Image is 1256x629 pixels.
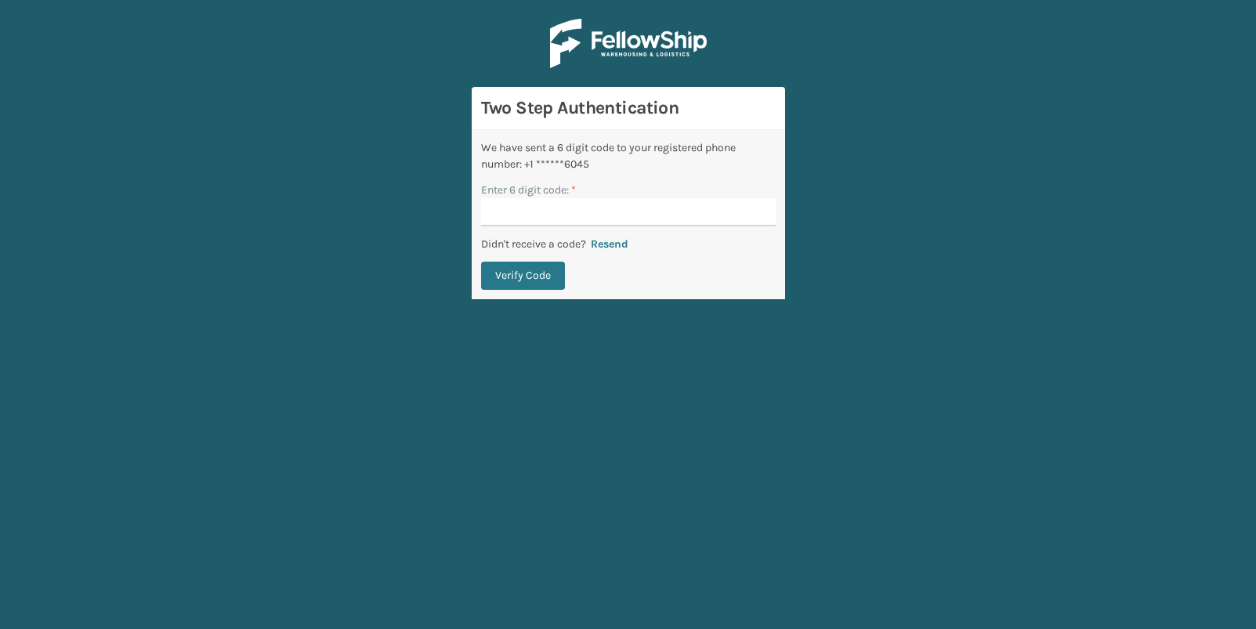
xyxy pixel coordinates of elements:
[481,236,586,252] p: Didn't receive a code?
[481,139,776,172] div: We have sent a 6 digit code to your registered phone number: +1 ******6045
[481,96,776,120] h3: Two Step Authentication
[550,19,707,68] img: Logo
[586,237,633,251] button: Resend
[481,182,576,198] label: Enter 6 digit code:
[481,262,565,290] button: Verify Code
